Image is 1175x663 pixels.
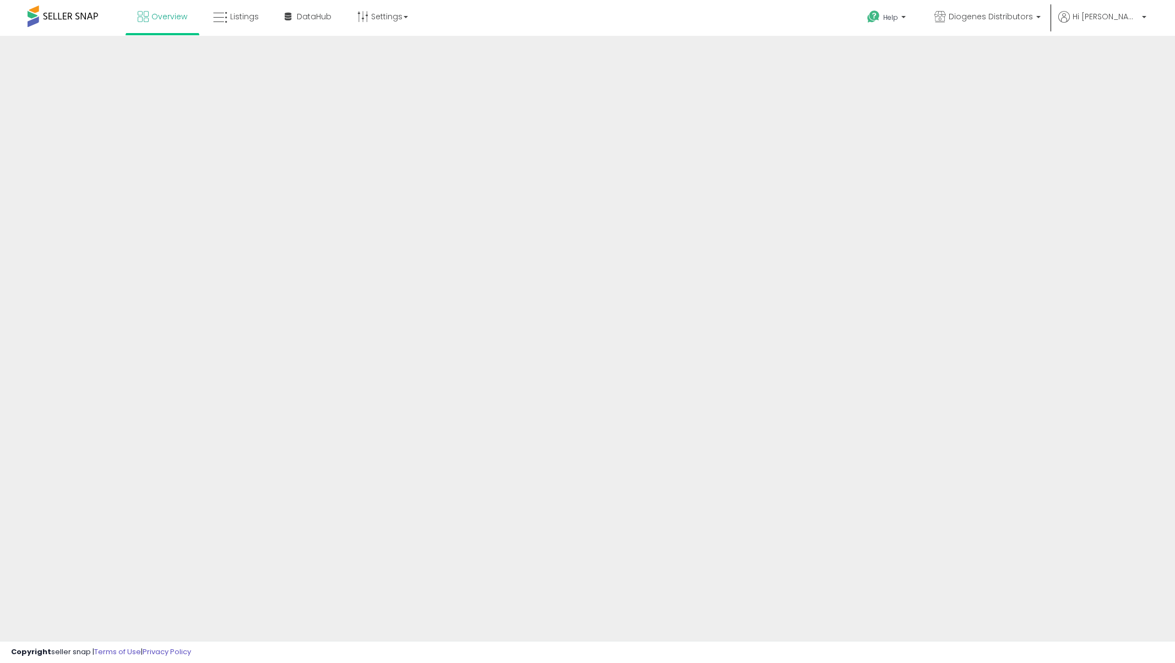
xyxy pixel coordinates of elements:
[949,11,1033,22] span: Diogenes Distributors
[1058,11,1146,36] a: Hi [PERSON_NAME]
[297,11,331,22] span: DataHub
[867,10,880,24] i: Get Help
[151,11,187,22] span: Overview
[1073,11,1139,22] span: Hi [PERSON_NAME]
[230,11,259,22] span: Listings
[883,13,898,22] span: Help
[858,2,917,36] a: Help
